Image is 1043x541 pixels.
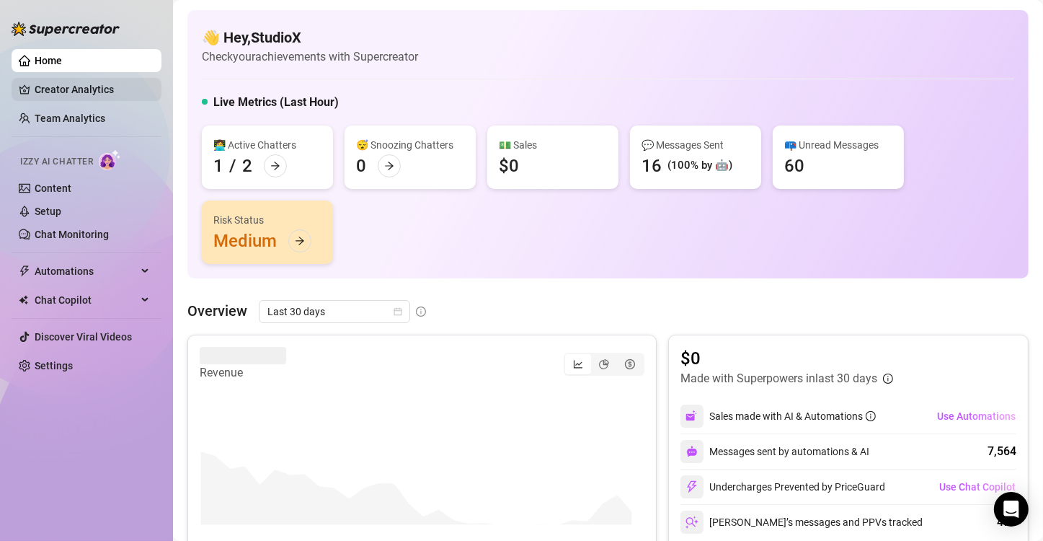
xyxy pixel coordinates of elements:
div: [PERSON_NAME]’s messages and PPVs tracked [680,511,923,534]
button: Use Chat Copilot [938,475,1016,498]
span: pie-chart [599,359,609,369]
div: segmented control [564,353,644,376]
div: 😴 Snoozing Chatters [356,137,464,153]
div: $0 [499,154,519,177]
span: Chat Copilot [35,289,137,312]
div: Risk Status [213,212,321,228]
img: logo-BBDzfeDw.svg [12,22,120,36]
div: 60 [784,154,804,177]
a: Content [35,182,71,194]
div: 👩‍💻 Active Chatters [213,137,321,153]
span: arrow-right [270,161,280,171]
span: dollar-circle [625,359,635,369]
span: line-chart [573,359,583,369]
div: 1 [213,154,223,177]
span: Izzy AI Chatter [20,155,93,169]
div: 16 [642,154,662,177]
div: Open Intercom Messenger [994,492,1029,527]
img: svg%3e [685,410,698,423]
h4: 👋 Hey, StudioX [202,27,418,48]
img: svg%3e [686,446,698,457]
span: info-circle [883,374,893,384]
div: 📪 Unread Messages [784,137,892,153]
span: Use Chat Copilot [939,481,1016,493]
a: Home [35,55,62,66]
span: arrow-right [295,236,305,246]
div: (100% by 🤖) [667,157,732,175]
article: Check your achievements with Supercreator [202,48,418,66]
button: Use Automations [936,405,1016,428]
span: calendar [394,307,402,316]
div: 0 [356,154,366,177]
img: AI Chatter [99,149,121,170]
div: Messages sent by automations & AI [680,440,869,463]
h5: Live Metrics (Last Hour) [213,94,339,111]
img: Chat Copilot [19,295,28,305]
a: Settings [35,360,73,371]
div: 💵 Sales [499,137,607,153]
span: info-circle [416,307,426,317]
div: Undercharges Prevented by PriceGuard [680,475,885,498]
span: Use Automations [937,410,1016,422]
article: Made with Superpowers in last 30 days [680,370,877,387]
span: Automations [35,260,137,283]
article: Revenue [200,364,286,382]
div: Sales made with AI & Automations [709,408,876,424]
a: Discover Viral Videos [35,331,132,343]
a: Creator Analytics [35,78,150,101]
div: 7,564 [987,443,1016,460]
div: 💬 Messages Sent [642,137,750,153]
a: Chat Monitoring [35,229,109,240]
img: svg%3e [685,516,698,529]
article: $0 [680,347,893,370]
img: svg%3e [685,480,698,493]
span: thunderbolt [19,265,30,277]
a: Team Analytics [35,113,105,124]
span: arrow-right [384,161,394,171]
div: 2 [242,154,252,177]
span: Last 30 days [267,301,401,322]
article: Overview [187,300,247,322]
span: info-circle [866,411,876,421]
a: Setup [35,206,61,217]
